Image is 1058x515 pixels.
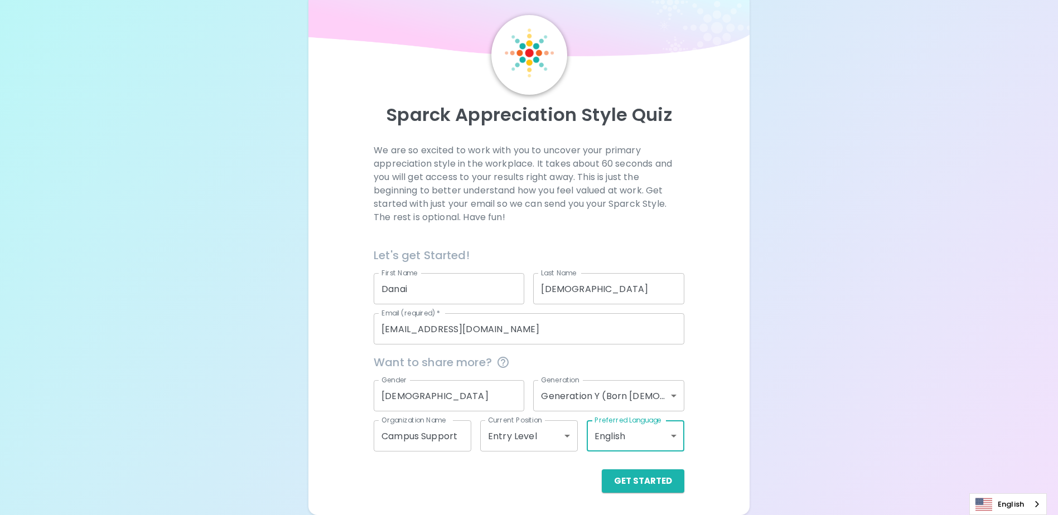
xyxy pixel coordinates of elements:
[970,494,1046,514] a: English
[533,380,684,411] div: Generation Y (Born [DEMOGRAPHIC_DATA] - [DEMOGRAPHIC_DATA])
[505,28,554,77] img: Sparck Logo
[374,144,684,224] p: We are so excited to work with you to uncover your primary appreciation style in the workplace. I...
[541,375,579,385] label: Generation
[969,493,1047,515] aside: Language selected: English
[374,246,684,264] h6: Let's get Started!
[381,415,446,425] label: Organization Name
[381,308,441,318] label: Email (required)
[488,415,542,425] label: Current Position
[541,268,576,278] label: Last Name
[374,353,684,371] span: Want to share more?
[480,420,578,451] div: Entry Level
[322,104,736,126] p: Sparck Appreciation Style Quiz
[496,356,510,369] svg: This information is completely confidential and only used for aggregated appreciation studies at ...
[381,375,407,385] label: Gender
[969,493,1047,515] div: Language
[381,268,418,278] label: First Name
[595,415,661,425] label: Preferred Language
[587,420,684,451] div: English
[602,469,684,493] button: Get Started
